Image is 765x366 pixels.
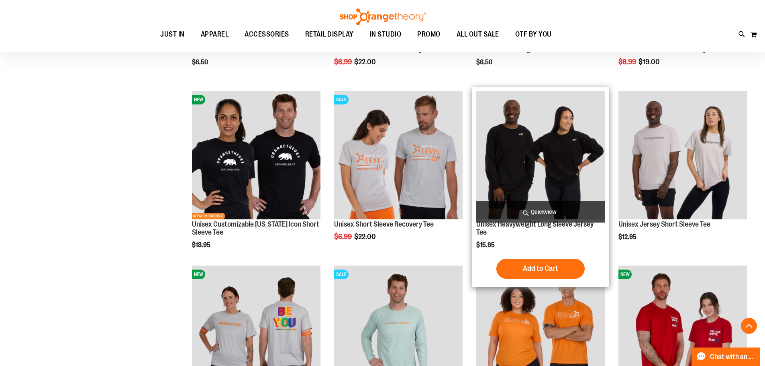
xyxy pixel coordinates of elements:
[354,233,377,241] span: $22.00
[334,233,353,241] span: $6.99
[476,91,605,219] img: OTF Unisex Heavyweight Long Sleeve Jersey Tee Black
[334,95,349,104] span: SALE
[710,353,755,361] span: Chat with an Expert
[192,270,205,279] span: NEW
[192,91,320,221] a: OTF City Unisex California Icon SS Tee BlackNEWNETWORK EXCLUSIVE
[618,270,632,279] span: NEW
[472,87,609,286] div: product
[618,91,747,219] img: OTF Unisex Jersey SS Tee Grey
[523,264,558,273] span: Add to Cart
[334,270,349,279] span: SALE
[330,87,467,261] div: product
[692,348,761,366] button: Chat with an Expert
[192,59,209,66] span: $6.50
[192,91,320,219] img: OTF City Unisex California Icon SS Tee Black
[245,25,289,43] span: ACCESSORIES
[618,58,637,66] span: $6.99
[188,87,324,269] div: product
[614,87,751,261] div: product
[192,220,319,236] a: Unisex Customizable [US_STATE] Icon Short Sleeve Tee
[192,241,212,249] span: $18.95
[370,25,402,43] span: IN STUDIO
[476,201,605,223] a: Quickview
[305,25,354,43] span: RETAIL DISPLAY
[515,25,552,43] span: OTF BY YOU
[476,91,605,221] a: OTF Unisex Heavyweight Long Sleeve Jersey Tee Black
[201,25,229,43] span: APPAREL
[417,25,441,43] span: PROMO
[160,25,185,43] span: JUST IN
[192,213,225,219] span: NETWORK EXCLUSIVE
[618,220,710,228] a: Unisex Jersey Short Sleeve Tee
[339,8,427,25] img: Shop Orangetheory
[476,59,494,66] span: $6.50
[354,58,377,66] span: $22.00
[334,91,463,221] a: Product image for Unisex Short Sleeve Recovery TeeSALE
[639,58,661,66] span: $19.00
[618,91,747,221] a: OTF Unisex Jersey SS Tee Grey
[476,220,594,236] a: Unisex Heavyweight Long Sleeve Jersey Tee
[192,95,205,104] span: NEW
[496,259,585,279] button: Add to Cart
[618,233,638,241] span: $12.95
[334,58,353,66] span: $6.99
[334,220,434,228] a: Unisex Short Sleeve Recovery Tee
[476,241,496,249] span: $15.95
[457,25,499,43] span: ALL OUT SALE
[334,91,463,219] img: Product image for Unisex Short Sleeve Recovery Tee
[741,318,757,334] button: Back To Top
